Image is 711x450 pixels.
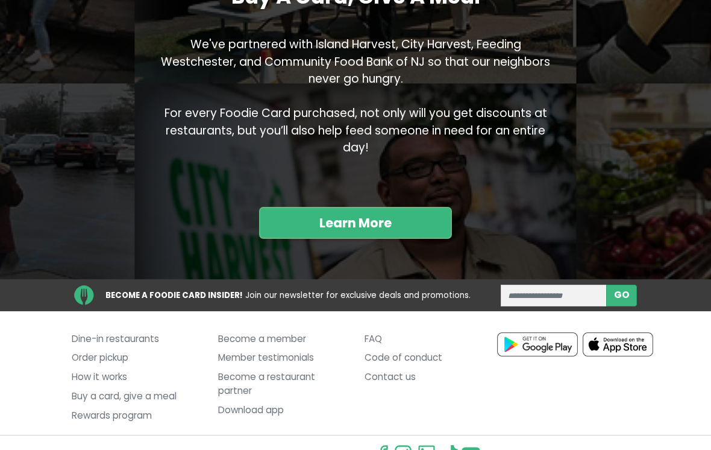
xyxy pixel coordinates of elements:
strong: BECOME A FOODIE CARD INSIDER! [105,290,243,301]
a: Become a member [218,329,346,349]
button: subscribe [606,285,637,306]
a: Learn More [259,207,452,238]
a: Buy a card, give a meal [72,387,200,407]
a: How it works [72,368,200,387]
a: Become a restaurant partner [218,368,346,401]
a: Member testimonials [218,349,346,368]
a: Rewards program [72,407,200,426]
a: Code of conduct [365,349,493,368]
a: Download app [218,401,346,420]
p: We've partnered with Island Harvest, City Harvest, Feeding Westchester, and Community Food Bank o... [156,36,555,170]
a: Dine-in restaurants [72,329,200,349]
input: enter email address [501,285,607,306]
span: Join our newsletter for exclusive deals and promotions. [245,290,471,301]
a: FAQ [365,329,493,349]
a: Contact us [365,368,493,387]
a: Order pickup [72,349,200,368]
